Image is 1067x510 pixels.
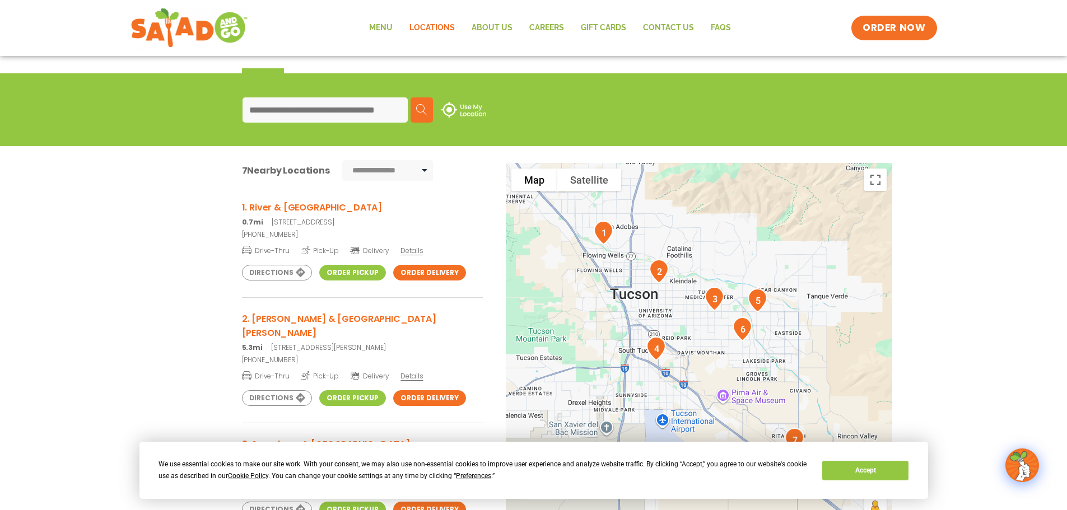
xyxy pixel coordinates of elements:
[319,390,386,406] a: Order Pickup
[700,282,729,315] div: 3
[1007,450,1038,481] img: wpChatIcon
[822,461,908,480] button: Accept
[743,284,772,317] div: 5
[645,255,673,288] div: 2
[350,246,389,256] span: Delivery
[242,355,483,365] a: [PHONE_NUMBER]
[401,15,463,41] a: Locations
[242,200,483,227] a: 1. River & [GEOGRAPHIC_DATA] 0.7mi[STREET_ADDRESS]
[139,442,928,499] div: Cookie Consent Prompt
[361,15,401,41] a: Menu
[702,15,739,41] a: FAQs
[456,472,491,480] span: Preferences
[131,6,249,50] img: new-SAG-logo-768×292
[319,265,386,280] a: Order Pickup
[557,169,621,191] button: Show satellite imagery
[242,437,483,464] a: 3. Speedway & [GEOGRAPHIC_DATA] 9.7mi[STREET_ADDRESS]
[242,200,483,214] h3: 1. River & [GEOGRAPHIC_DATA]
[242,370,290,381] span: Drive-Thru
[463,15,521,41] a: About Us
[242,312,483,340] h3: 2. [PERSON_NAME] & [GEOGRAPHIC_DATA][PERSON_NAME]
[635,15,702,41] a: Contact Us
[511,169,557,191] button: Show street map
[728,312,757,345] div: 6
[242,390,312,406] a: Directions
[228,472,268,480] span: Cookie Policy
[159,458,809,482] div: We use essential cookies to make our site work. With your consent, we may also use non-essential ...
[521,15,572,41] a: Careers
[242,245,290,256] span: Drive-Thru
[242,217,483,227] p: [STREET_ADDRESS]
[400,371,423,381] span: Details
[400,246,423,255] span: Details
[642,332,670,365] div: 4
[242,242,483,256] a: Drive-Thru Pick-Up Delivery Details
[393,265,466,280] a: Order Delivery
[242,343,263,352] strong: 5.3mi
[589,216,618,249] div: 1
[350,371,389,381] span: Delivery
[242,265,312,280] a: Directions
[301,370,339,381] span: Pick-Up
[242,343,483,353] p: [STREET_ADDRESS][PERSON_NAME]
[242,163,330,177] div: Nearby Locations
[242,230,483,240] a: [PHONE_NUMBER]
[242,367,483,381] a: Drive-Thru Pick-Up Delivery Details
[242,164,248,177] span: 7
[572,15,635,41] a: GIFT CARDS
[851,16,936,40] a: ORDER NOW
[863,21,925,35] span: ORDER NOW
[780,423,809,456] div: 7
[441,102,486,118] img: use-location.svg
[242,312,483,353] a: 2. [PERSON_NAME] & [GEOGRAPHIC_DATA][PERSON_NAME] 5.3mi[STREET_ADDRESS][PERSON_NAME]
[361,15,739,41] nav: Menu
[301,245,339,256] span: Pick-Up
[393,390,466,406] a: Order Delivery
[242,437,483,451] h3: 3. Speedway & [GEOGRAPHIC_DATA]
[864,169,887,191] button: Toggle fullscreen view
[416,104,427,115] img: search.svg
[242,217,263,227] strong: 0.7mi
